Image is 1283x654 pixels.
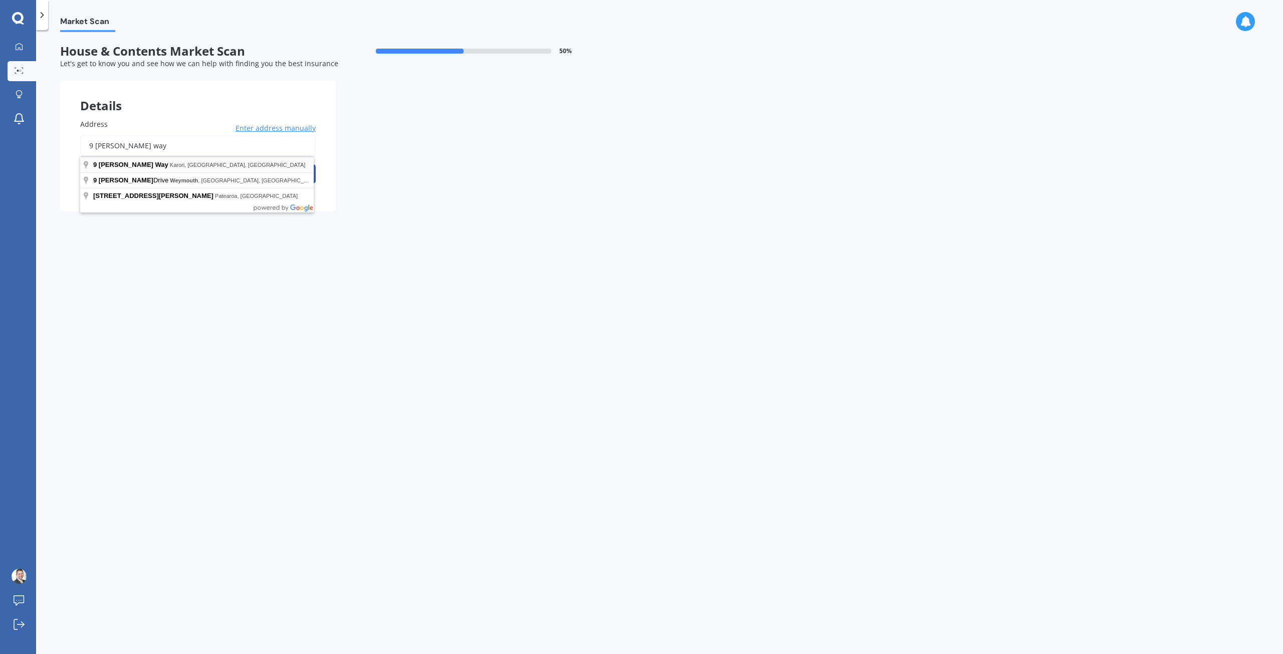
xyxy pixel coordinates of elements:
[99,176,153,184] span: [PERSON_NAME]
[236,123,316,133] span: Enter address manually
[93,176,97,184] span: 9
[60,17,115,30] span: Market Scan
[170,162,306,168] span: Karori, [GEOGRAPHIC_DATA], [GEOGRAPHIC_DATA]
[170,177,198,183] span: Weymouth
[215,193,298,199] span: Patearoa, [GEOGRAPHIC_DATA]
[559,48,572,55] span: 50 %
[80,119,108,129] span: Address
[12,569,27,584] img: ACg8ocKgHpgUcA7D7z9ck6TZRo19907SNTsSC8hNY0-Mm8fcB-lAJzQ=s96-c
[93,161,97,168] span: 9
[93,192,213,199] span: [STREET_ADDRESS][PERSON_NAME]
[80,135,316,156] input: Enter address
[60,81,336,111] div: Details
[99,161,168,168] span: [PERSON_NAME] Way
[60,59,338,68] span: Let's get to know you and see how we can help with finding you the best insurance
[170,177,319,183] span: , [GEOGRAPHIC_DATA], [GEOGRAPHIC_DATA]
[93,176,170,184] span: Drive
[60,44,336,59] span: House & Contents Market Scan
